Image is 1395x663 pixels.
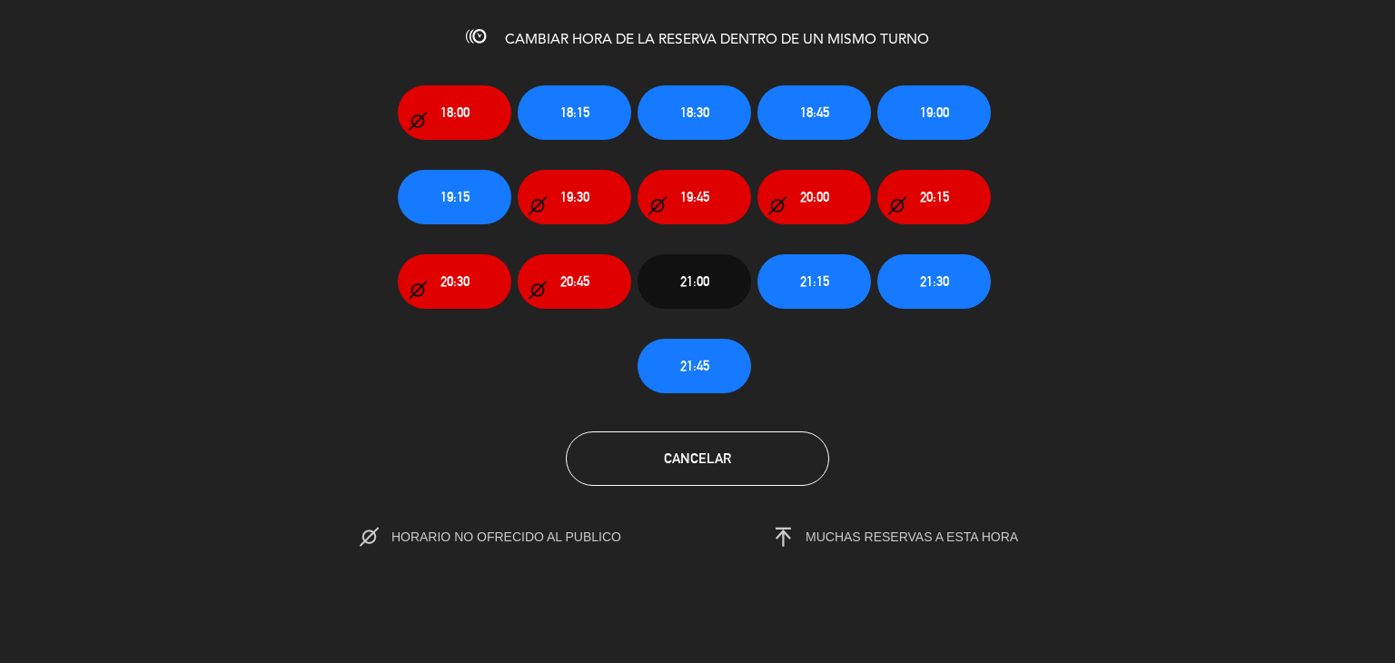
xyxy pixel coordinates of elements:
span: 19:15 [440,186,470,207]
span: 21:30 [920,271,949,292]
span: HORARIO NO OFRECIDO AL PUBLICO [391,529,659,544]
button: 18:45 [757,85,871,140]
span: 19:30 [560,186,589,207]
span: 20:00 [800,186,829,207]
button: 20:30 [398,254,511,309]
span: 18:00 [440,102,470,123]
span: 20:45 [560,271,589,292]
span: CAMBIAR HORA DE LA RESERVA DENTRO DE UN MISMO TURNO [505,33,929,47]
button: 19:15 [398,170,511,224]
span: 19:00 [920,102,949,123]
button: 21:15 [757,254,871,309]
button: 20:00 [757,170,871,224]
button: 19:45 [638,170,751,224]
span: 20:15 [920,186,949,207]
button: 21:45 [638,339,751,393]
button: 21:00 [638,254,751,309]
button: 19:00 [877,85,991,140]
span: MUCHAS RESERVAS A ESTA HORA [806,529,1018,544]
span: 19:45 [680,186,709,207]
span: 18:30 [680,102,709,123]
span: 21:45 [680,355,709,376]
button: 19:30 [518,170,631,224]
button: 18:30 [638,85,751,140]
button: 18:00 [398,85,511,140]
span: 18:15 [560,102,589,123]
span: 21:15 [800,271,829,292]
button: 18:15 [518,85,631,140]
span: Cancelar [664,450,731,466]
span: 21:00 [680,271,709,292]
span: 20:30 [440,271,470,292]
button: 20:45 [518,254,631,309]
button: 21:30 [877,254,991,309]
button: 20:15 [877,170,991,224]
button: Cancelar [566,431,829,486]
span: 18:45 [800,102,829,123]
